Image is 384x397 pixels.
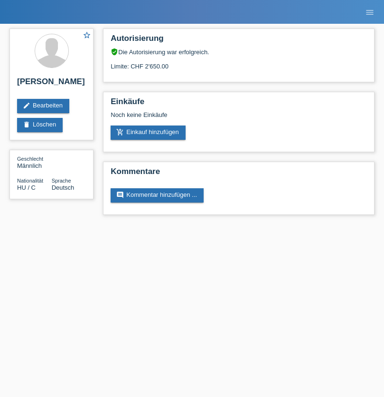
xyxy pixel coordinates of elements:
[111,97,367,111] h2: Einkäufe
[111,48,367,56] div: Die Autorisierung war erfolgreich.
[111,34,367,48] h2: Autorisierung
[365,8,375,17] i: menu
[52,184,75,191] span: Deutsch
[111,167,367,181] h2: Kommentare
[116,128,124,136] i: add_shopping_cart
[116,191,124,199] i: comment
[111,48,118,56] i: verified_user
[23,102,30,109] i: edit
[17,118,63,132] a: deleteLöschen
[360,9,379,15] a: menu
[17,178,43,184] span: Nationalität
[83,31,91,39] i: star_border
[23,121,30,128] i: delete
[52,178,71,184] span: Sprache
[17,99,69,113] a: editBearbeiten
[17,155,52,169] div: Männlich
[111,111,367,126] div: Noch keine Einkäufe
[17,184,36,191] span: Ungarn / C / 30.04.2021
[83,31,91,41] a: star_border
[17,77,86,91] h2: [PERSON_NAME]
[111,56,367,70] div: Limite: CHF 2'650.00
[17,156,43,162] span: Geschlecht
[111,188,204,203] a: commentKommentar hinzufügen ...
[111,126,186,140] a: add_shopping_cartEinkauf hinzufügen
